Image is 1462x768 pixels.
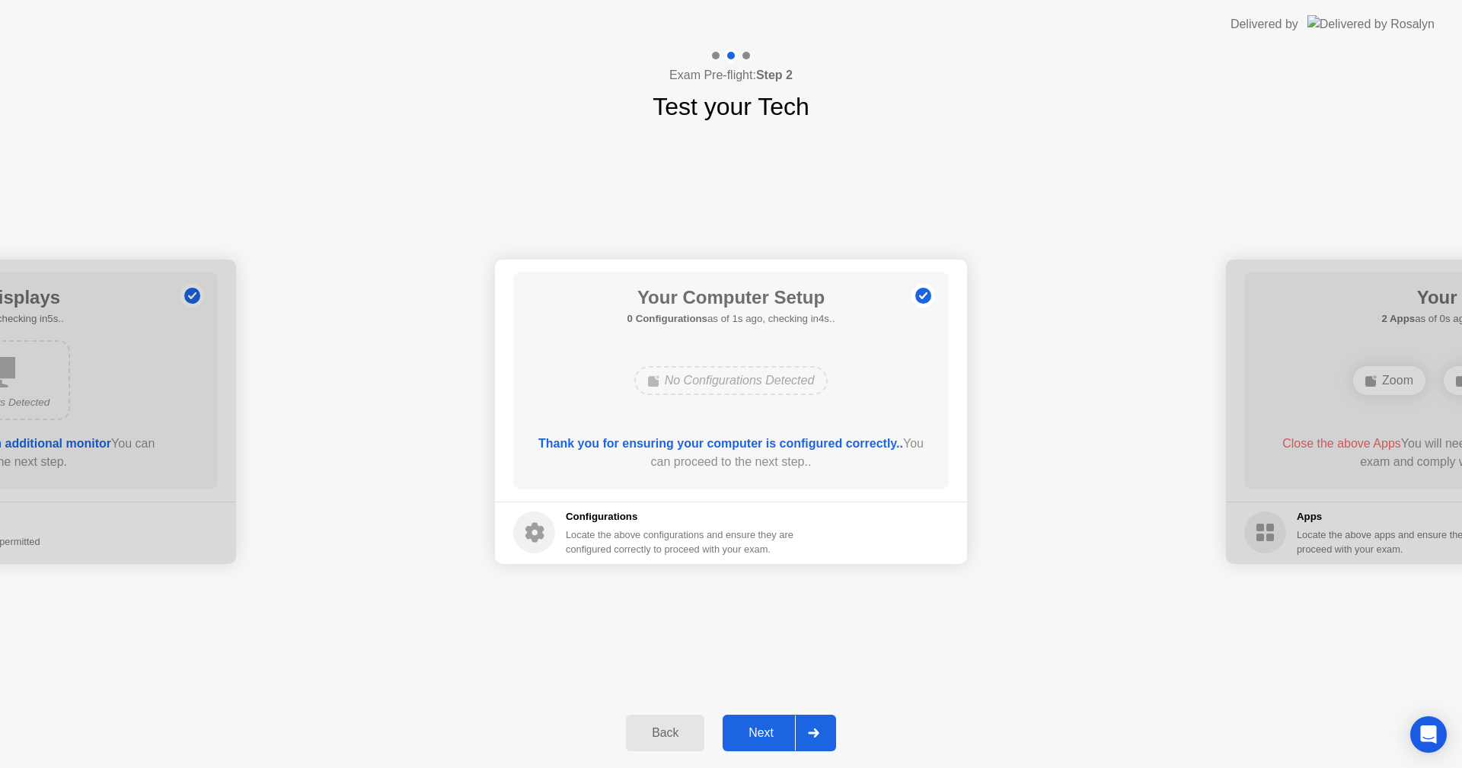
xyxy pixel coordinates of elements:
h4: Exam Pre-flight: [669,66,793,84]
b: Thank you for ensuring your computer is configured correctly.. [538,437,903,450]
div: Back [630,726,700,740]
div: Locate the above configurations and ensure they are configured correctly to proceed with your exam. [566,527,796,556]
h1: Test your Tech [653,88,809,125]
div: No Configurations Detected [634,366,828,395]
div: Next [727,726,795,740]
div: Delivered by [1231,15,1298,33]
b: 0 Configurations [627,313,707,324]
button: Back [626,715,704,751]
div: Open Intercom Messenger [1410,716,1447,753]
h5: as of 1s ago, checking in4s.. [627,311,835,327]
h5: Configurations [566,509,796,524]
button: Next [723,715,836,751]
div: You can proceed to the next step.. [535,435,927,471]
h1: Your Computer Setup [627,284,835,311]
b: Step 2 [756,69,793,81]
img: Delivered by Rosalyn [1307,15,1435,33]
